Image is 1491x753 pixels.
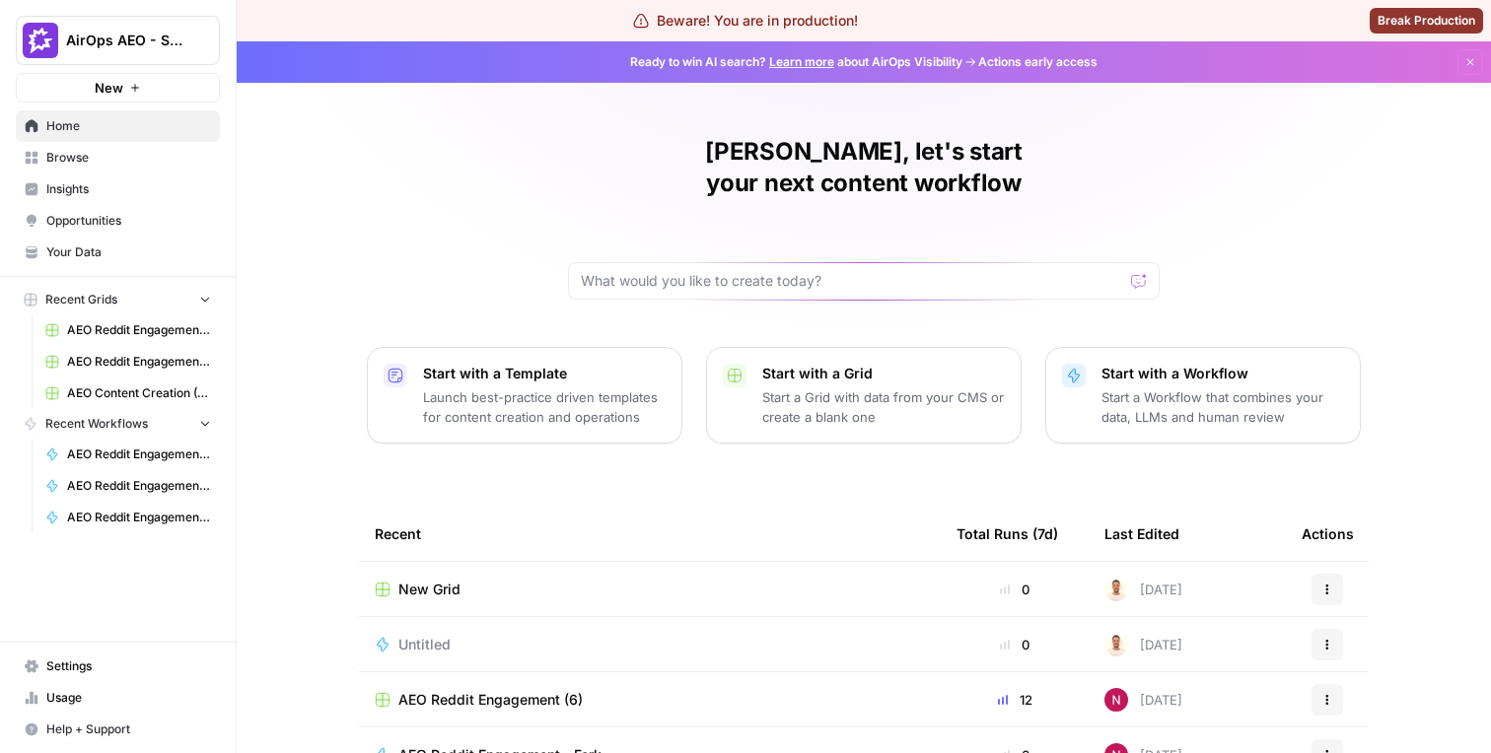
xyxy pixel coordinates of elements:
[36,346,220,377] a: AEO Reddit Engagement (5)
[36,377,220,409] a: AEO Content Creation (10)
[46,720,211,738] span: Help + Support
[367,347,682,444] button: Start with a TemplateLaunch best-practice driven templates for content creation and operations
[46,180,211,198] span: Insights
[36,470,220,502] a: AEO Reddit Engagement - Fork
[45,415,148,433] span: Recent Workflows
[67,445,211,463] span: AEO Reddit Engagement - Fork
[1104,688,1182,712] div: [DATE]
[581,271,1123,291] input: What would you like to create today?
[957,507,1058,561] div: Total Runs (7d)
[23,23,58,58] img: AirOps AEO - Single Brand (Gong) Logo
[16,205,220,237] a: Opportunities
[762,364,1005,383] p: Start with a Grid
[46,117,211,135] span: Home
[957,690,1073,710] div: 12
[630,53,962,71] span: Ready to win AI search? about AirOps Visibility
[16,142,220,173] a: Browse
[36,439,220,470] a: AEO Reddit Engagement - Fork
[769,54,834,69] a: Learn more
[45,291,117,308] span: Recent Grids
[1378,12,1475,30] span: Break Production
[1101,364,1344,383] p: Start with a Workflow
[375,690,925,710] a: AEO Reddit Engagement (6)
[16,173,220,205] a: Insights
[16,682,220,714] a: Usage
[1045,347,1361,444] button: Start with a WorkflowStart a Workflow that combines your data, LLMs and human review
[16,714,220,745] button: Help + Support
[398,690,583,710] span: AEO Reddit Engagement (6)
[762,387,1005,427] p: Start a Grid with data from your CMS or create a blank one
[16,285,220,314] button: Recent Grids
[1104,578,1128,601] img: n02y6dxk2kpdk487jkjae1zkvp35
[1104,633,1128,656] img: n02y6dxk2kpdk487jkjae1zkvp35
[66,31,185,50] span: AirOps AEO - Single Brand (Gong)
[67,509,211,526] span: AEO Reddit Engagement - Fork
[46,243,211,261] span: Your Data
[957,580,1073,599] div: 0
[16,73,220,103] button: New
[1370,8,1483,34] button: Break Production
[1302,507,1354,561] div: Actions
[375,635,925,654] a: Untitled
[16,237,220,268] a: Your Data
[36,314,220,346] a: AEO Reddit Engagement (6)
[36,502,220,533] a: AEO Reddit Engagement - Fork
[1101,387,1344,427] p: Start a Workflow that combines your data, LLMs and human review
[398,580,461,599] span: New Grid
[1104,633,1182,656] div: [DATE]
[1104,578,1182,601] div: [DATE]
[95,78,123,98] span: New
[16,409,220,439] button: Recent Workflows
[1104,507,1179,561] div: Last Edited
[978,53,1098,71] span: Actions early access
[633,11,858,31] div: Beware! You are in production!
[1104,688,1128,712] img: 809rsgs8fojgkhnibtwc28oh1nli
[46,212,211,230] span: Opportunities
[46,657,211,675] span: Settings
[67,477,211,495] span: AEO Reddit Engagement - Fork
[957,635,1073,654] div: 0
[423,387,666,427] p: Launch best-practice driven templates for content creation and operations
[375,580,925,599] a: New Grid
[706,347,1022,444] button: Start with a GridStart a Grid with data from your CMS or create a blank one
[16,16,220,65] button: Workspace: AirOps AEO - Single Brand (Gong)
[375,507,925,561] div: Recent
[16,110,220,142] a: Home
[46,689,211,707] span: Usage
[67,353,211,371] span: AEO Reddit Engagement (5)
[16,650,220,682] a: Settings
[423,364,666,383] p: Start with a Template
[46,149,211,167] span: Browse
[568,136,1160,199] h1: [PERSON_NAME], let's start your next content workflow
[67,384,211,402] span: AEO Content Creation (10)
[67,321,211,339] span: AEO Reddit Engagement (6)
[398,635,451,654] span: Untitled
